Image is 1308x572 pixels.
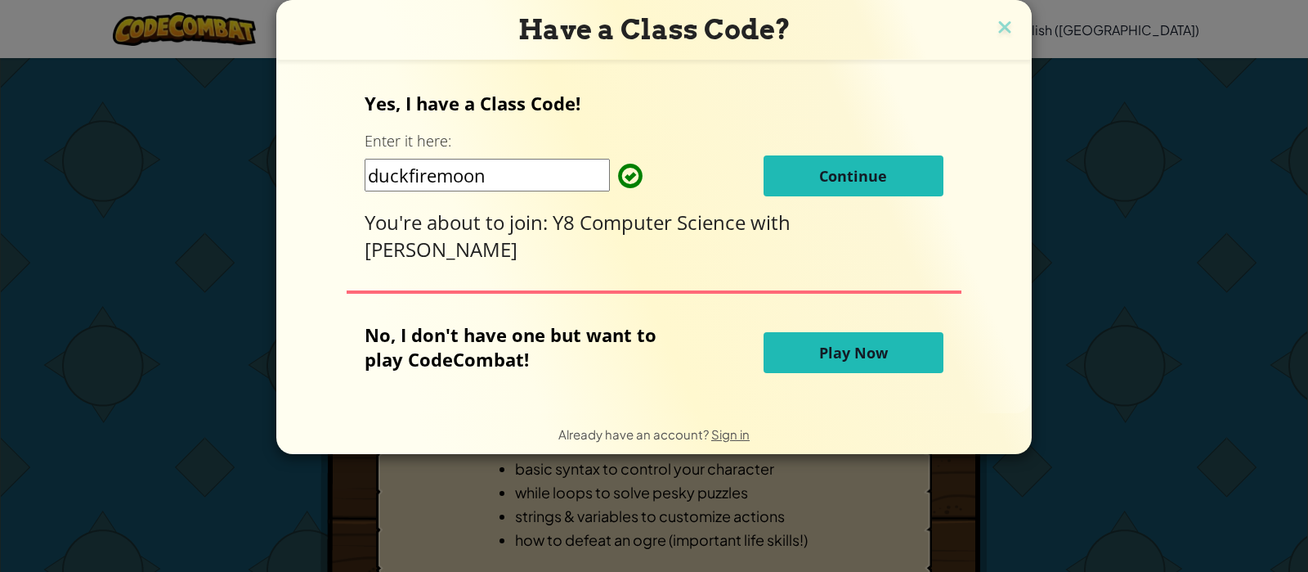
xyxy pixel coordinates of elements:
span: You're about to join: [365,209,553,236]
span: [PERSON_NAME] [365,236,517,263]
a: Sign in [711,426,750,442]
span: with [750,209,791,236]
span: Continue [819,166,887,186]
p: Yes, I have a Class Code! [365,91,943,115]
label: Enter it here: [365,131,451,151]
button: Play Now [764,332,943,373]
span: Y8 Computer Science [553,209,750,236]
button: Continue [764,155,943,196]
img: close icon [994,16,1015,41]
span: Have a Class Code? [518,13,791,46]
span: Already have an account? [558,426,711,442]
span: Play Now [819,343,888,363]
p: No, I don't have one but want to play CodeCombat! [365,322,681,372]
